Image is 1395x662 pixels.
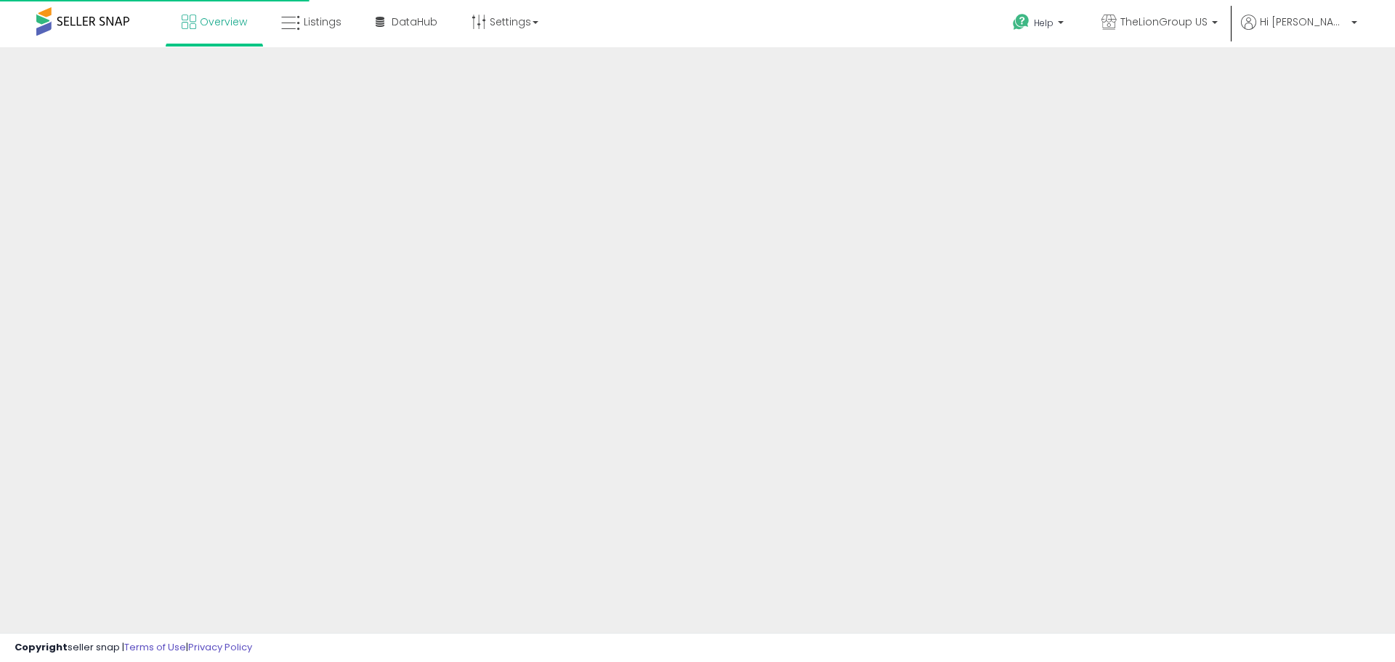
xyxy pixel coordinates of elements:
span: Listings [304,15,341,29]
a: Privacy Policy [188,640,252,654]
span: Overview [200,15,247,29]
strong: Copyright [15,640,68,654]
a: Terms of Use [124,640,186,654]
i: Get Help [1012,13,1030,31]
span: DataHub [392,15,437,29]
a: Help [1001,2,1078,47]
a: Hi [PERSON_NAME] [1241,15,1357,47]
div: seller snap | | [15,641,252,655]
span: TheLionGroup US [1120,15,1208,29]
span: Help [1034,17,1054,29]
span: Hi [PERSON_NAME] [1260,15,1347,29]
